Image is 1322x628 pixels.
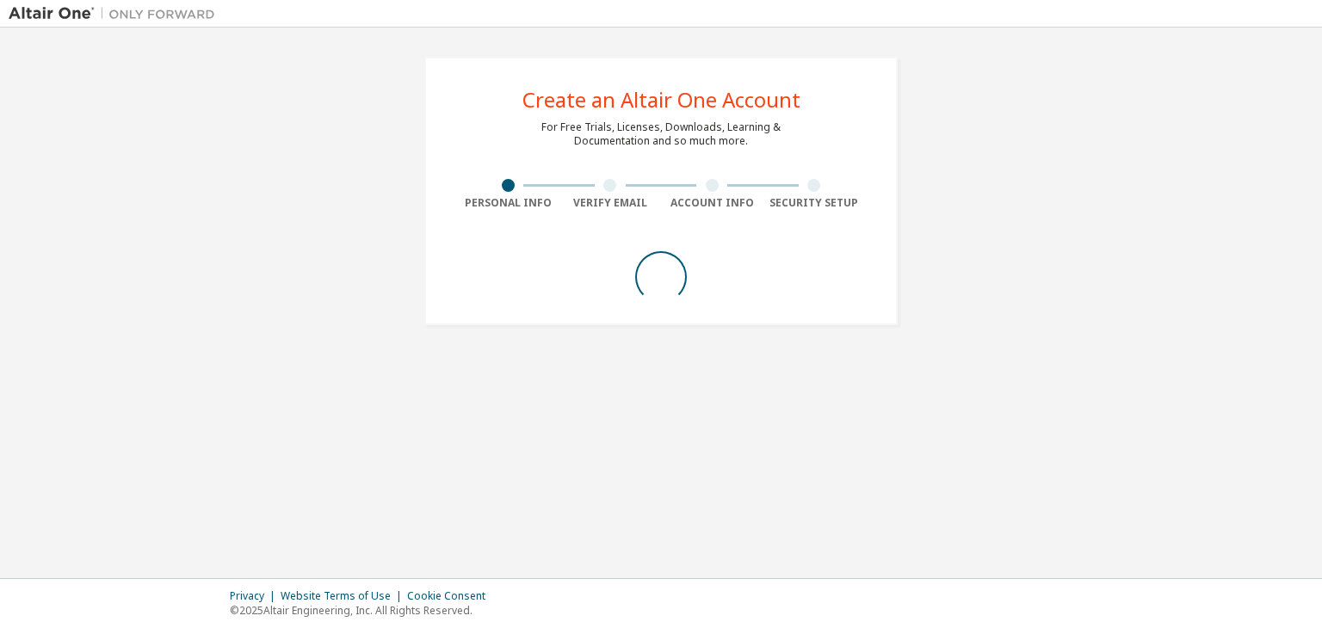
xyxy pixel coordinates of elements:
[541,120,781,148] div: For Free Trials, Licenses, Downloads, Learning & Documentation and so much more.
[559,196,662,210] div: Verify Email
[230,589,281,603] div: Privacy
[281,589,407,603] div: Website Terms of Use
[9,5,224,22] img: Altair One
[763,196,866,210] div: Security Setup
[230,603,496,618] p: © 2025 Altair Engineering, Inc. All Rights Reserved.
[457,196,559,210] div: Personal Info
[661,196,763,210] div: Account Info
[407,589,496,603] div: Cookie Consent
[522,89,800,110] div: Create an Altair One Account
